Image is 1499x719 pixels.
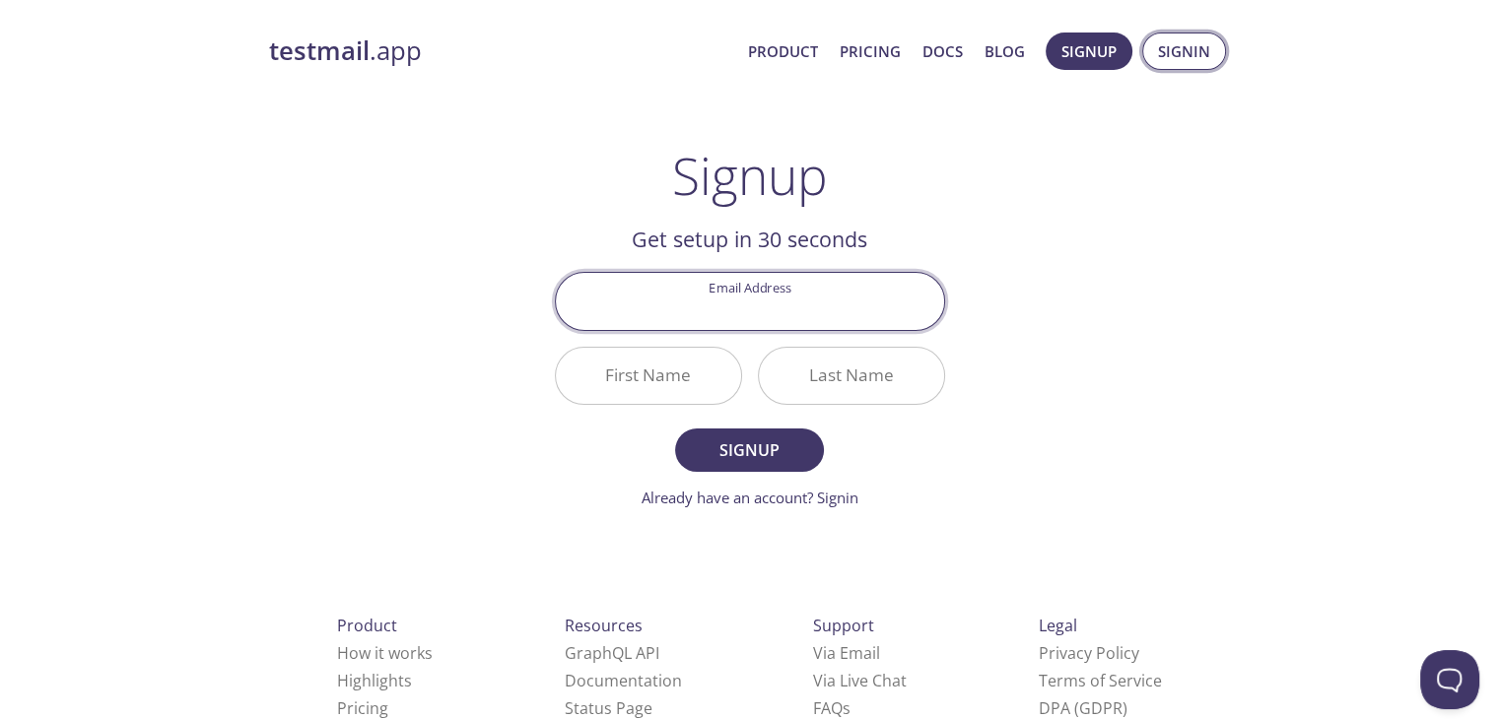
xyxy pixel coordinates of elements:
a: Via Live Chat [813,670,907,691]
a: Via Email [813,642,880,664]
span: Legal [1039,615,1077,636]
a: Status Page [565,697,652,719]
a: DPA (GDPR) [1039,697,1127,719]
a: Pricing [337,697,388,719]
button: Signin [1142,33,1226,70]
span: Signup [697,436,801,464]
strong: testmail [269,33,370,68]
span: Signin [1158,38,1210,64]
button: Signup [675,428,823,472]
h2: Get setup in 30 seconds [555,223,945,256]
a: Docs [922,38,963,64]
span: Signup [1061,38,1117,64]
a: Terms of Service [1039,670,1162,691]
span: Support [813,615,874,636]
a: Privacy Policy [1039,642,1139,664]
a: Highlights [337,670,412,691]
a: Already have an account? Signin [642,488,858,507]
a: How it works [337,642,433,664]
a: Documentation [565,670,682,691]
a: Product [748,38,818,64]
span: Product [337,615,397,636]
a: FAQ [813,697,851,719]
span: Resources [565,615,643,636]
a: Pricing [840,38,901,64]
a: Blog [985,38,1025,64]
button: Signup [1046,33,1132,70]
iframe: Help Scout Beacon - Open [1420,650,1479,709]
a: testmail.app [269,34,732,68]
h1: Signup [672,146,828,205]
a: GraphQL API [565,642,659,664]
span: s [843,697,851,719]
